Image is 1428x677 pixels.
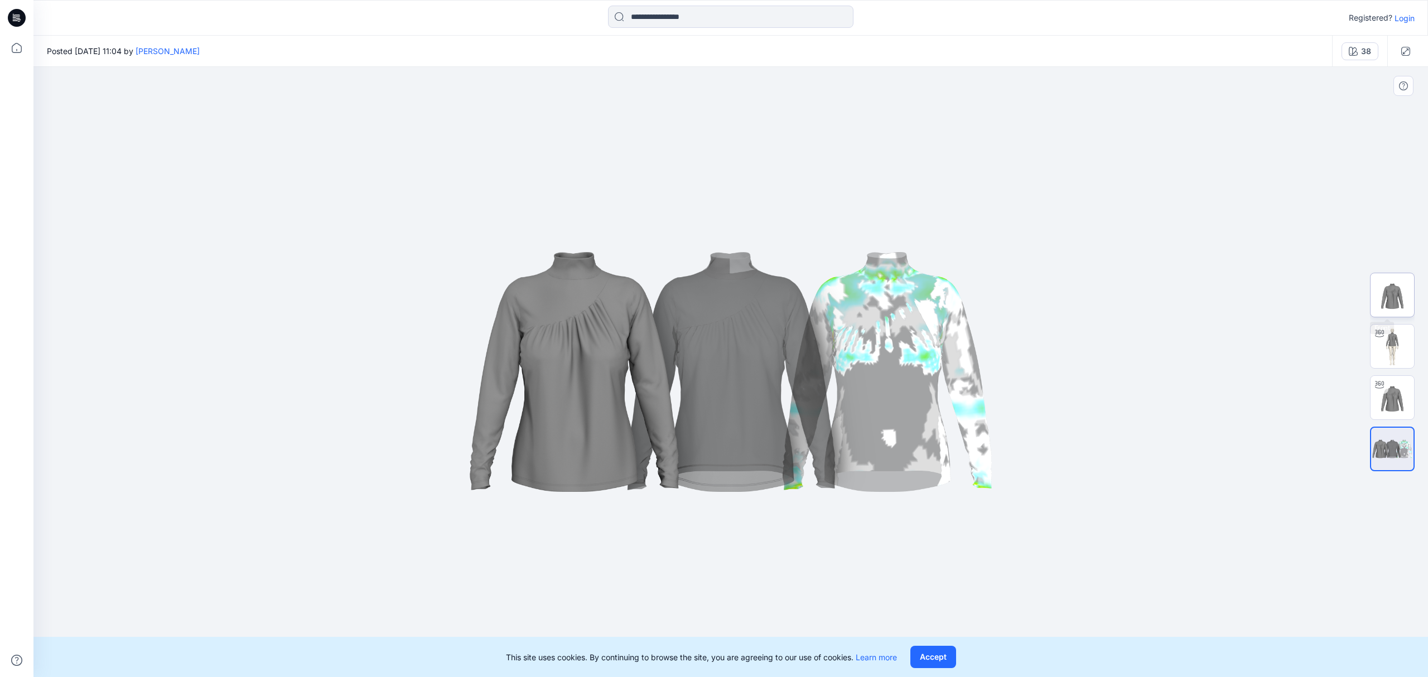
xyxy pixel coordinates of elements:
button: 38 [1342,42,1378,60]
a: Learn more [856,652,897,662]
img: Front [1371,273,1414,317]
img: Turntable without avatar [1371,376,1414,419]
a: [PERSON_NAME] [136,46,200,56]
p: Registered? [1349,11,1392,25]
p: This site uses cookies. By continuing to browse the site, you are agreeing to our use of cookies. [506,651,897,663]
span: Posted [DATE] 11:04 by [47,45,200,57]
button: Accept [910,646,956,668]
p: Login [1395,12,1415,24]
img: All colorways [1371,436,1413,462]
img: eyJhbGciOiJIUzI1NiIsImtpZCI6IjAiLCJzbHQiOiJzZXMiLCJ0eXAiOiJKV1QifQ.eyJkYXRhIjp7InR5cGUiOiJzdG9yYW... [452,205,1010,539]
img: Turntable with avatar [1371,325,1414,368]
div: 38 [1361,45,1371,57]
